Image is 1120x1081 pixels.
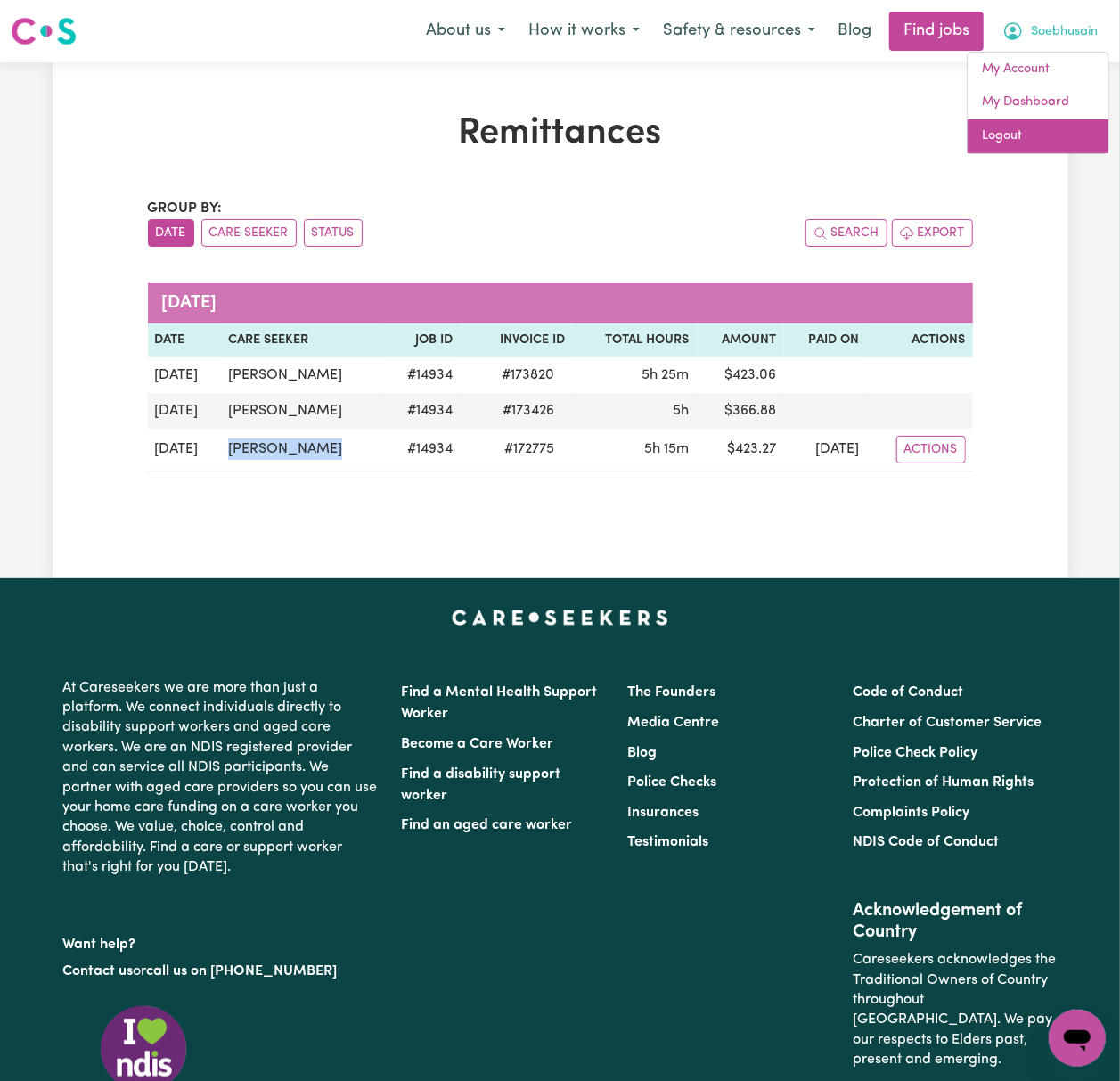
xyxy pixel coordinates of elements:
td: [DATE] [783,429,866,471]
td: # 14934 [384,357,460,393]
td: [PERSON_NAME] [221,393,384,429]
span: 5 hours 25 minutes [642,368,690,382]
td: $ 423.06 [697,357,784,393]
td: # 14934 [384,429,460,471]
a: Contact us [63,964,134,979]
h2: Acknowledgement of Country [853,900,1057,943]
a: Media Centre [627,716,719,730]
th: Paid On [783,323,866,357]
p: At Careseekers we are more than just a platform. We connect individuals directly to disability su... [63,671,380,885]
h1: Remittances [148,112,973,155]
span: 5 hours [674,404,690,418]
th: Date [148,323,222,357]
a: Complaints Policy [853,806,969,820]
td: [DATE] [148,429,222,471]
th: Actions [866,323,972,357]
span: # 173820 [491,364,565,386]
a: Find a disability support worker [402,767,561,803]
td: [DATE] [148,357,222,393]
span: Soebhusain [1031,22,1098,42]
button: sort invoices by date [148,219,194,247]
a: My Dashboard [968,86,1108,119]
span: Group by: [148,201,223,216]
a: Find a Mental Health Support Worker [402,685,598,721]
a: Police Checks [627,775,716,790]
a: Police Check Policy [853,746,977,760]
a: Find jobs [889,12,984,51]
th: Job ID [384,323,460,357]
a: Protection of Human Rights [853,775,1034,790]
button: Safety & resources [651,12,827,50]
a: Find an aged care worker [402,818,573,832]
th: Total Hours [572,323,697,357]
iframe: Button to launch messaging window [1049,1010,1106,1067]
a: call us on [PHONE_NUMBER] [147,964,338,979]
th: Amount [697,323,784,357]
p: or [63,954,380,988]
img: Careseekers logo [11,15,77,47]
td: [PERSON_NAME] [221,429,384,471]
button: My Account [991,12,1109,50]
button: How it works [517,12,651,50]
a: Careseekers home page [452,610,668,625]
a: Careseekers logo [11,11,77,52]
a: Code of Conduct [853,685,963,700]
button: Actions [896,436,966,463]
a: Logout [968,119,1108,153]
a: My Account [968,53,1108,86]
td: [DATE] [148,393,222,429]
td: [PERSON_NAME] [221,357,384,393]
a: Charter of Customer Service [853,716,1042,730]
caption: [DATE] [148,283,973,323]
button: sort invoices by paid status [304,219,363,247]
a: Become a Care Worker [402,737,554,751]
button: Search [805,219,887,247]
a: Blog [627,746,657,760]
span: # 173426 [492,400,565,422]
p: Careseekers acknowledges the Traditional Owners of Country throughout [GEOGRAPHIC_DATA]. We pay o... [853,943,1057,1077]
button: About us [414,12,517,50]
span: # 172775 [494,438,565,460]
a: NDIS Code of Conduct [853,835,999,849]
td: $ 366.88 [697,393,784,429]
a: Insurances [627,806,699,820]
span: 5 hours 15 minutes [645,442,690,456]
a: The Founders [627,685,715,700]
th: Care Seeker [221,323,384,357]
td: $ 423.27 [697,429,784,471]
td: # 14934 [384,393,460,429]
a: Blog [827,12,882,51]
button: Export [892,219,973,247]
div: My Account [967,52,1109,154]
th: Invoice ID [460,323,572,357]
p: Want help? [63,928,380,954]
button: sort invoices by care seeker [201,219,297,247]
a: Testimonials [627,835,708,849]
